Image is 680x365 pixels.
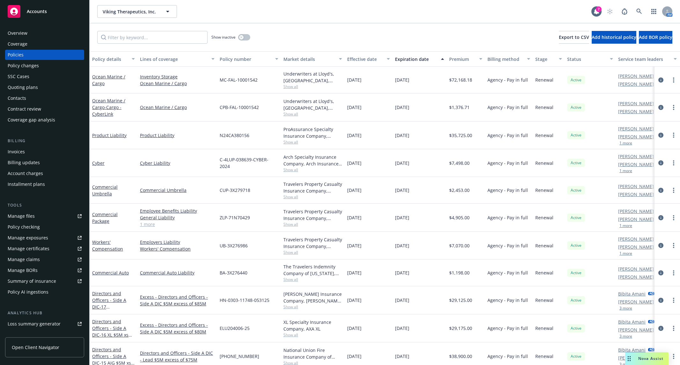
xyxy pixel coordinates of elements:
[535,104,553,111] span: Renewal
[395,297,409,303] span: [DATE]
[570,215,582,221] span: Active
[670,269,677,277] a: more
[395,77,409,83] span: [DATE]
[559,31,589,44] button: Export to CSV
[283,111,342,117] span: Show all
[619,306,632,310] button: 3 more
[140,187,215,193] a: Commercial Umbrella
[103,8,158,15] span: Viking Therapeutics, Inc.
[447,51,485,67] button: Premium
[618,153,654,160] a: [PERSON_NAME]
[670,242,677,249] a: more
[670,104,677,111] a: more
[449,56,475,62] div: Premium
[639,34,672,40] span: Add BOR policy
[140,322,215,335] a: Excess - Directors and Officers - Side A DIC $5M excess of $80M
[633,5,646,18] a: Search
[670,353,677,360] a: more
[535,187,553,193] span: Renewal
[618,56,670,62] div: Service team leaders
[657,186,665,194] a: circleInformation
[657,159,665,167] a: circleInformation
[670,186,677,194] a: more
[5,138,84,144] div: Billing
[140,239,215,245] a: Employers Liability
[618,216,654,223] a: [PERSON_NAME]
[92,184,118,197] a: Commercial Umbrella
[217,51,281,67] button: Policy number
[5,211,84,221] a: Manage files
[596,6,602,12] div: 7
[220,156,278,170] span: C-4LUP-038639-CYBER-2024
[487,187,528,193] span: Agency - Pay in full
[392,51,447,67] button: Expiration date
[8,61,39,71] div: Policy changes
[283,304,342,310] span: Show all
[220,325,250,332] span: ELU204006-25
[347,187,362,193] span: [DATE]
[535,56,555,62] div: Stage
[670,76,677,84] a: more
[220,353,259,360] span: [PHONE_NUMBER]
[5,265,84,275] a: Manage BORs
[8,39,27,49] div: Coverage
[395,269,409,276] span: [DATE]
[395,56,437,62] div: Expiration date
[449,187,470,193] span: $2,453.00
[140,132,215,139] a: Product Liability
[220,56,271,62] div: Policy number
[220,187,250,193] span: CUP-3X279718
[618,183,654,190] a: [PERSON_NAME]
[283,98,342,111] div: Underwriters at Lloyd's, [GEOGRAPHIC_DATA], [PERSON_NAME] of [GEOGRAPHIC_DATA], [PERSON_NAME] Cargo
[5,147,84,157] a: Invoices
[8,28,27,38] div: Overview
[449,242,470,249] span: $7,070.00
[97,31,208,44] input: Filter by keyword...
[8,244,49,254] div: Manage certificates
[283,167,342,172] span: Show all
[449,104,470,111] span: $1,376.71
[618,274,654,280] a: [PERSON_NAME]
[140,350,215,363] a: Directors and Officers - Side A DIC - Lead $5M excess of $75M
[618,236,654,242] a: [PERSON_NAME]
[535,297,553,303] span: Renewal
[92,160,105,166] a: Cyber
[570,297,582,303] span: Active
[8,211,35,221] div: Manage files
[487,160,528,166] span: Agency - Pay in full
[487,214,528,221] span: Agency - Pay in full
[535,325,553,332] span: Renewal
[8,254,40,265] div: Manage claims
[140,245,215,252] a: Workers' Compensation
[487,325,528,332] span: Agency - Pay in full
[535,77,553,83] span: Renewal
[140,221,215,228] a: 1 more
[347,214,362,221] span: [DATE]
[570,325,582,331] span: Active
[92,74,125,86] a: Ocean Marine / Cargo
[283,236,342,250] div: Travelers Property Casualty Insurance Company, Travelers Insurance
[5,222,84,232] a: Policy checking
[283,208,342,222] div: Travelers Property Casualty Insurance Company, Travelers Insurance
[283,319,342,332] div: XL Specialty Insurance Company, AXA XL
[12,344,59,351] span: Open Client Navigator
[283,263,342,277] div: The Travelers Indemnity Company of [US_STATE], Travelers Insurance
[449,214,470,221] span: $4,905.00
[567,56,606,62] div: Status
[283,181,342,194] div: Travelers Property Casualty Insurance Company, Travelers Insurance
[5,202,84,208] div: Tools
[92,239,123,252] a: Workers' Compensation
[449,77,472,83] span: $72,168.18
[592,34,636,40] span: Add historical policy
[535,269,553,276] span: Renewal
[220,242,248,249] span: UB-3X276986
[535,160,553,166] span: Renewal
[8,179,45,189] div: Installment plans
[283,154,342,167] div: Arch Specialty Insurance Company, Arch Insurance Company, Coalition Insurance Solutions (MGA)
[140,269,215,276] a: Commercial Auto Liability
[220,132,249,139] span: N24CA380156
[657,131,665,139] a: circleInformation
[533,51,565,67] button: Stage
[92,290,128,330] a: Directors and Officers - Side A DIC
[657,242,665,249] a: circleInformation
